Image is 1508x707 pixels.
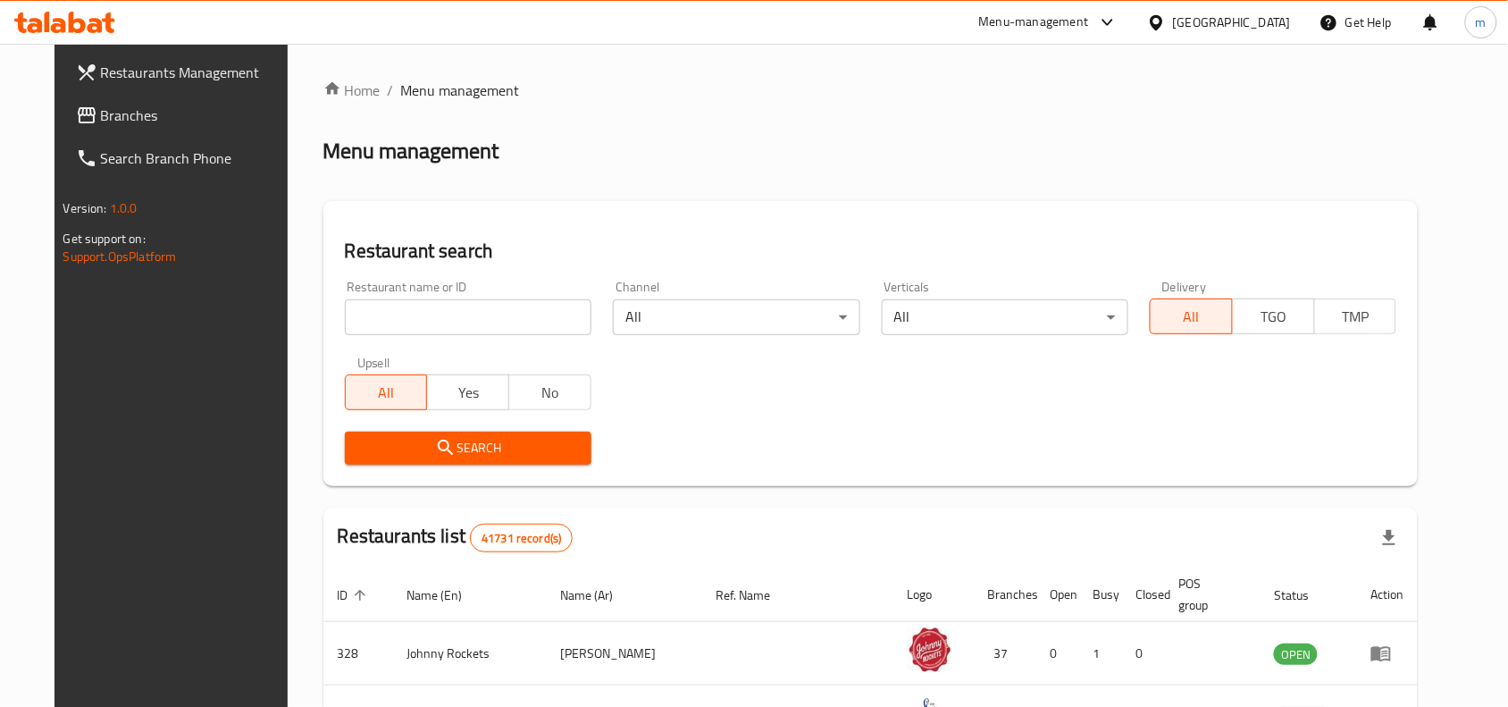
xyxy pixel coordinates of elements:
[613,299,859,335] div: All
[323,622,393,686] td: 328
[1150,299,1233,334] button: All
[1036,622,1079,686] td: 0
[407,585,486,606] span: Name (En)
[345,299,591,335] input: Search for restaurant name or ID..
[882,299,1128,335] div: All
[1314,299,1397,334] button: TMP
[1232,299,1315,334] button: TGO
[1476,13,1487,32] span: m
[1356,568,1418,622] th: Action
[1122,568,1165,622] th: Closed
[1370,643,1403,664] div: Menu
[974,568,1036,622] th: Branches
[62,94,306,137] a: Branches
[1322,304,1390,330] span: TMP
[1173,13,1291,32] div: [GEOGRAPHIC_DATA]
[508,375,591,410] button: No
[1240,304,1308,330] span: TGO
[434,380,502,406] span: Yes
[338,523,574,552] h2: Restaurants list
[62,137,306,180] a: Search Branch Phone
[1274,644,1318,665] div: OPEN
[345,432,591,465] button: Search
[1079,622,1122,686] td: 1
[357,357,390,369] label: Upsell
[62,51,306,94] a: Restaurants Management
[345,375,428,410] button: All
[716,585,793,606] span: Ref. Name
[908,627,952,672] img: Johnny Rockets
[516,380,584,406] span: No
[1158,304,1226,330] span: All
[359,437,577,459] span: Search
[101,147,292,169] span: Search Branch Phone
[101,62,292,83] span: Restaurants Management
[401,80,520,101] span: Menu management
[393,622,547,686] td: Johnny Rockets
[63,197,107,220] span: Version:
[470,524,573,552] div: Total records count
[560,585,636,606] span: Name (Ar)
[979,12,1089,33] div: Menu-management
[345,238,1397,265] h2: Restaurant search
[338,585,372,606] span: ID
[1122,622,1165,686] td: 0
[1036,568,1079,622] th: Open
[1274,644,1318,665] span: OPEN
[1162,281,1207,293] label: Delivery
[974,622,1036,686] td: 37
[63,245,177,268] a: Support.OpsPlatform
[323,80,381,101] a: Home
[101,105,292,126] span: Branches
[323,137,499,165] h2: Menu management
[323,80,1419,101] nav: breadcrumb
[546,622,701,686] td: [PERSON_NAME]
[426,375,509,410] button: Yes
[1368,517,1411,560] div: Export file
[893,568,974,622] th: Logo
[353,380,421,406] span: All
[110,197,138,220] span: 1.0.0
[1179,573,1239,616] span: POS group
[471,530,572,547] span: 41731 record(s)
[388,80,394,101] li: /
[1274,585,1332,606] span: Status
[63,227,146,250] span: Get support on:
[1079,568,1122,622] th: Busy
